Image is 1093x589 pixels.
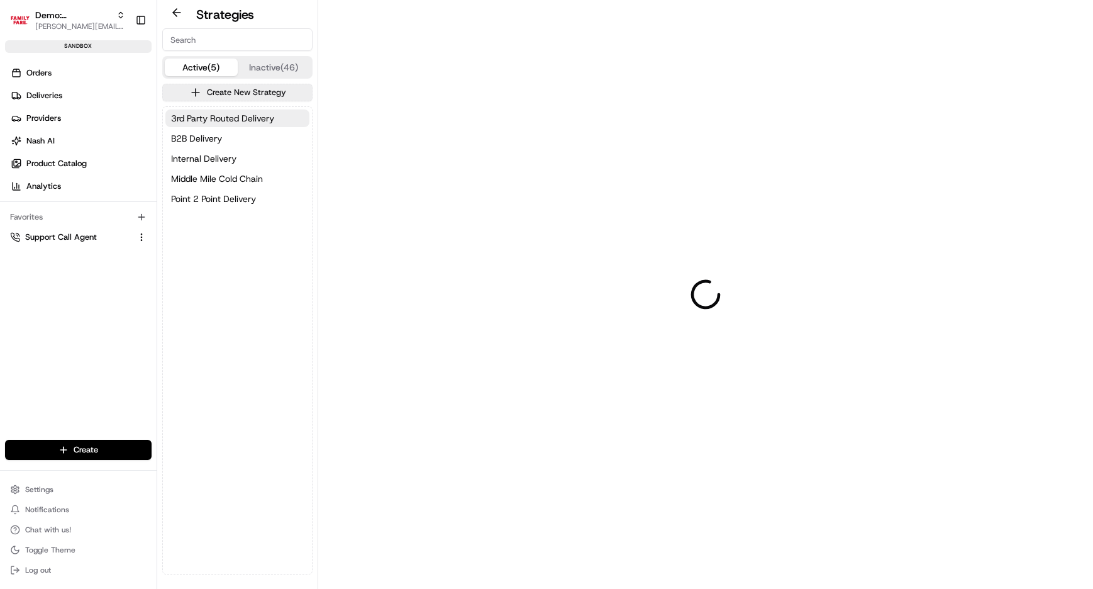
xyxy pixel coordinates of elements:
[5,63,157,83] a: Orders
[5,207,152,227] div: Favorites
[25,232,97,243] span: Support Call Agent
[5,86,157,106] a: Deliveries
[5,501,152,519] button: Notifications
[165,59,238,76] button: Active (5)
[26,90,62,101] span: Deliveries
[10,232,131,243] a: Support Call Agent
[5,40,152,53] div: sandbox
[165,150,309,167] button: Internal Delivery
[171,152,236,165] span: Internal Delivery
[162,84,313,101] button: Create New Strategy
[26,158,87,169] span: Product Catalog
[171,112,274,125] span: 3rd Party Routed Delivery
[26,181,61,192] span: Analytics
[171,193,256,205] span: Point 2 Point Delivery
[35,21,125,31] button: [PERSON_NAME][EMAIL_ADDRESS][DOMAIN_NAME]
[35,9,111,21] button: Demo: [PERSON_NAME]
[5,440,152,460] button: Create
[165,190,309,208] button: Point 2 Point Delivery
[25,505,69,515] span: Notifications
[5,154,157,174] a: Product Catalog
[25,485,53,495] span: Settings
[26,67,52,79] span: Orders
[25,525,71,535] span: Chat with us!
[165,170,309,188] button: Middle Mile Cold Chain
[238,59,311,76] button: Inactive (46)
[5,481,152,498] button: Settings
[165,109,309,127] button: 3rd Party Routed Delivery
[10,10,30,30] img: Demo: Benny
[5,176,157,196] a: Analytics
[5,5,130,35] button: Demo: BennyDemo: [PERSON_NAME][PERSON_NAME][EMAIL_ADDRESS][DOMAIN_NAME]
[25,545,75,555] span: Toggle Theme
[5,521,152,539] button: Chat with us!
[5,108,157,128] a: Providers
[171,132,222,145] span: B2B Delivery
[26,113,61,124] span: Providers
[25,565,51,575] span: Log out
[5,227,152,247] button: Support Call Agent
[171,172,263,185] span: Middle Mile Cold Chain
[162,28,313,51] input: Search
[74,444,98,456] span: Create
[5,131,157,151] a: Nash AI
[5,561,152,579] button: Log out
[5,541,152,559] button: Toggle Theme
[165,130,309,147] button: B2B Delivery
[196,6,254,23] h2: Strategies
[26,135,55,147] span: Nash AI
